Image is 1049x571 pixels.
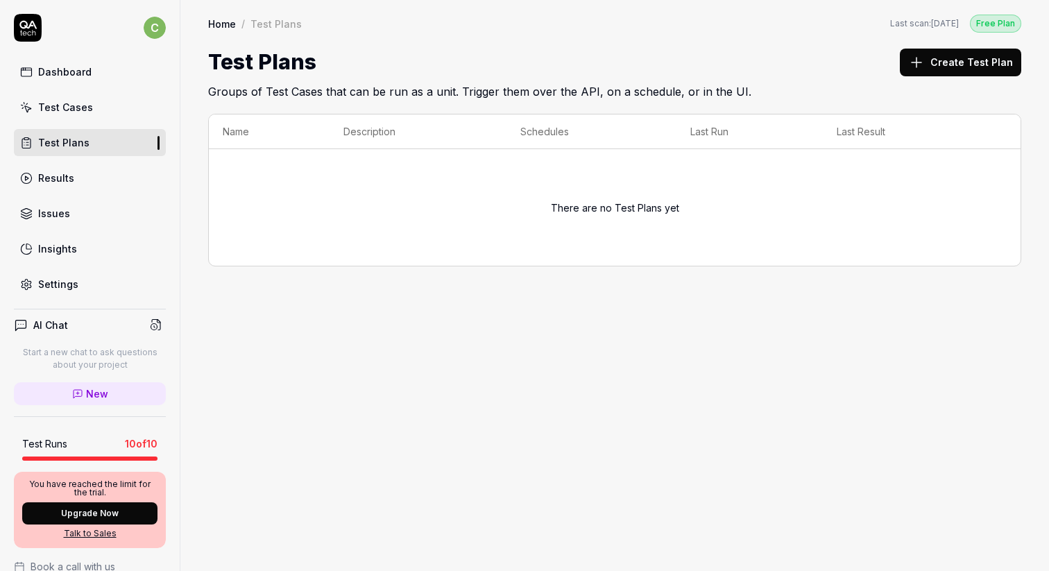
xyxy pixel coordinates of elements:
[38,171,74,185] div: Results
[14,94,166,121] a: Test Cases
[208,78,1021,100] h2: Groups of Test Cases that can be run as a unit. Trigger them over the API, on a schedule, or in t...
[38,241,77,256] div: Insights
[33,318,68,332] h4: AI Chat
[14,129,166,156] a: Test Plans
[14,58,166,85] a: Dashboard
[38,100,93,114] div: Test Cases
[14,346,166,371] p: Start a new chat to ask questions about your project
[14,164,166,191] a: Results
[22,527,157,540] a: Talk to Sales
[250,17,302,31] div: Test Plans
[22,438,67,450] h5: Test Runs
[38,135,89,150] div: Test Plans
[144,17,166,39] span: c
[22,480,157,497] p: You have reached the limit for the trial.
[900,49,1021,76] button: Create Test Plan
[14,382,166,405] a: New
[970,14,1021,33] button: Free Plan
[970,15,1021,33] div: Free Plan
[144,14,166,42] button: c
[86,386,108,401] span: New
[330,114,507,149] th: Description
[241,17,245,31] div: /
[208,46,316,78] h1: Test Plans
[223,157,1007,257] div: There are no Test Plans yet
[676,114,823,149] th: Last Run
[14,271,166,298] a: Settings
[38,206,70,221] div: Issues
[823,114,993,149] th: Last Result
[14,235,166,262] a: Insights
[38,65,92,79] div: Dashboard
[209,114,330,149] th: Name
[38,277,78,291] div: Settings
[506,114,676,149] th: Schedules
[14,200,166,227] a: Issues
[890,17,959,30] span: Last scan:
[208,17,236,31] a: Home
[125,436,157,451] span: 10 of 10
[890,17,959,30] button: Last scan:[DATE]
[22,502,157,525] button: Upgrade Now
[931,18,959,28] time: [DATE]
